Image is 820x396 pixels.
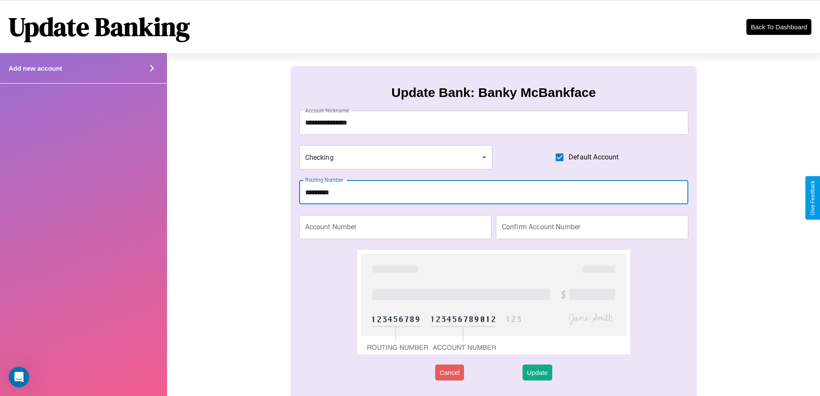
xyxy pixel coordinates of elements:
iframe: Intercom live chat [9,367,29,387]
h3: Update Bank: Banky McBankface [391,85,596,100]
label: Routing Number [305,176,343,184]
h4: Add new account [9,65,62,72]
span: Default Account [569,152,619,162]
label: Account Nickname [305,107,349,114]
div: Give Feedback [810,181,816,215]
button: Back To Dashboard [746,19,811,35]
button: Cancel [435,365,464,380]
h1: Update Banking [9,9,190,44]
div: Checking [299,145,493,169]
img: check [357,250,630,354]
button: Update [523,365,552,380]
